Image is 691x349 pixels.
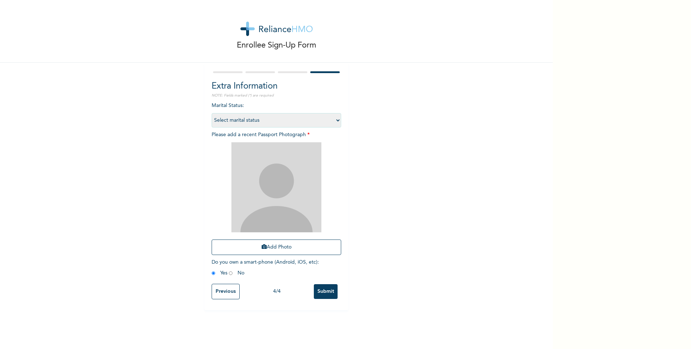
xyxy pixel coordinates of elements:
p: NOTE: Fields marked (*) are required [212,93,341,98]
span: Please add a recent Passport Photograph [212,132,341,259]
p: Enrollee Sign-Up Form [237,40,316,52]
span: Marital Status : [212,103,341,123]
input: Previous [212,284,240,299]
h2: Extra Information [212,80,341,93]
img: logo [240,22,313,36]
img: Crop [231,142,321,232]
div: 4 / 4 [240,288,314,295]
button: Add Photo [212,240,341,255]
input: Submit [314,284,338,299]
span: Do you own a smart-phone (Android, iOS, etc) : Yes No [212,260,319,276]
